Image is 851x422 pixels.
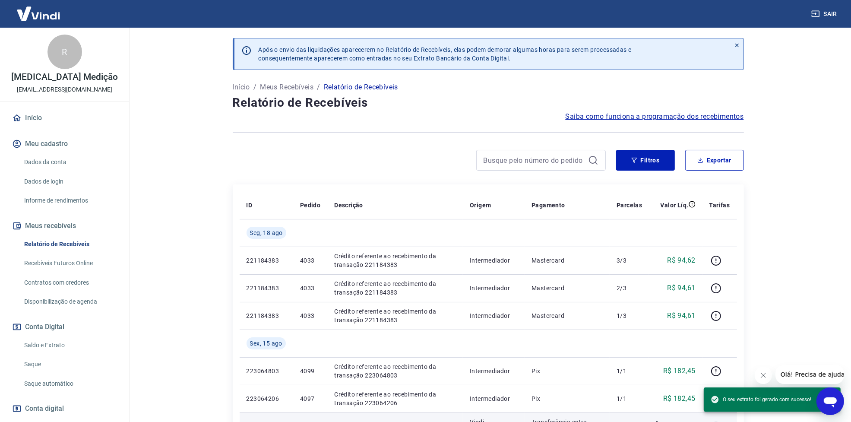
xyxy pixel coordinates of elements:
p: Intermediador [470,367,518,375]
iframe: Mensagem da empresa [775,365,844,384]
p: Crédito referente ao recebimento da transação 221184383 [334,252,456,269]
p: 4033 [300,311,320,320]
img: Vindi [10,0,66,27]
a: Saque [21,355,119,373]
a: Dados da conta [21,153,119,171]
p: / [317,82,320,92]
button: Meu cadastro [10,134,119,153]
iframe: Botão para abrir a janela de mensagens [816,387,844,415]
p: 221184383 [247,311,286,320]
p: Mastercard [531,256,603,265]
p: 1/3 [617,311,642,320]
a: Saldo e Extrato [21,336,119,354]
p: Origem [470,201,491,209]
p: 223064803 [247,367,286,375]
p: / [253,82,256,92]
a: Início [10,108,119,127]
p: Pagamento [531,201,565,209]
p: 221184383 [247,284,286,292]
button: Sair [810,6,841,22]
button: Exportar [685,150,744,171]
p: Intermediador [470,394,518,403]
p: 4097 [300,394,320,403]
a: Disponibilização de agenda [21,293,119,311]
p: 4033 [300,284,320,292]
p: Relatório de Recebíveis [324,82,398,92]
p: Crédito referente ao recebimento da transação 221184383 [334,279,456,297]
button: Filtros [616,150,675,171]
p: R$ 94,61 [667,311,695,321]
a: Saiba como funciona a programação dos recebimentos [566,111,744,122]
a: Dados de login [21,173,119,190]
a: Informe de rendimentos [21,192,119,209]
p: ID [247,201,253,209]
a: Início [233,82,250,92]
p: 1/1 [617,367,642,375]
p: Parcelas [617,201,642,209]
span: Sex, 15 ago [250,339,282,348]
p: 1/1 [617,394,642,403]
h4: Relatório de Recebíveis [233,94,744,111]
p: 4099 [300,367,320,375]
p: 4033 [300,256,320,265]
p: Intermediador [470,284,518,292]
a: Conta digital [10,399,119,418]
p: 3/3 [617,256,642,265]
p: [MEDICAL_DATA] Medição [11,73,118,82]
p: R$ 94,61 [667,283,695,293]
p: Crédito referente ao recebimento da transação 223064803 [334,362,456,380]
p: Mastercard [531,284,603,292]
p: Pedido [300,201,320,209]
a: Meus Recebíveis [260,82,313,92]
p: Crédito referente ao recebimento da transação 223064206 [334,390,456,407]
p: Crédito referente ao recebimento da transação 221184383 [334,307,456,324]
a: Contratos com credores [21,274,119,292]
p: Intermediador [470,256,518,265]
p: R$ 94,62 [667,255,695,266]
input: Busque pelo número do pedido [484,154,585,167]
p: 221184383 [247,256,286,265]
p: 2/3 [617,284,642,292]
p: Mastercard [531,311,603,320]
a: Saque automático [21,375,119,393]
button: Meus recebíveis [10,216,119,235]
span: O seu extrato foi gerado com sucesso! [711,395,811,404]
p: Pix [531,367,603,375]
span: Seg, 18 ago [250,228,283,237]
p: R$ 182,45 [663,393,696,404]
p: R$ 182,45 [663,366,696,376]
p: Descrição [334,201,363,209]
button: Conta Digital [10,317,119,336]
p: Intermediador [470,311,518,320]
div: R [47,35,82,69]
p: [EMAIL_ADDRESS][DOMAIN_NAME] [17,85,112,94]
a: Relatório de Recebíveis [21,235,119,253]
p: Após o envio das liquidações aparecerem no Relatório de Recebíveis, elas podem demorar algumas ho... [259,45,632,63]
p: Pix [531,394,603,403]
a: Recebíveis Futuros Online [21,254,119,272]
span: Olá! Precisa de ajuda? [5,6,73,13]
p: Valor Líq. [661,201,689,209]
p: 223064206 [247,394,286,403]
iframe: Fechar mensagem [755,367,772,384]
span: Conta digital [25,403,64,415]
p: Tarifas [709,201,730,209]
